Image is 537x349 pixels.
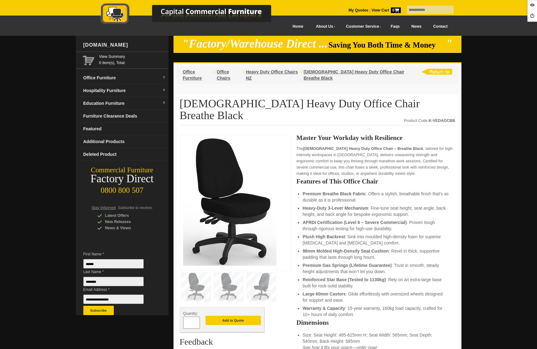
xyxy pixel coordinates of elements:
[81,84,169,97] a: Hospitality Furnituredropdown
[300,69,302,81] li: ›
[339,20,385,34] a: Customer Service
[405,20,427,34] a: News
[303,291,346,296] strong: Large 60mm Castors
[303,206,368,211] strong: Heavy-Duty 3-Lever Mechanism
[99,54,166,60] a: View Summary
[303,277,449,289] li: : Rely on an extra-large base built for rock-solid stability.
[81,135,169,148] a: Additional Products
[182,37,327,50] em: "Factory/Warehouse Direct ...
[162,101,166,105] img: dropdown
[349,8,368,12] a: My Quotes
[296,146,455,177] p: The , tailored for high-intensity workspaces in [GEOGRAPHIC_DATA], delivers unwavering strength a...
[303,305,449,318] li: : 15-year warranty, 160kg load capacity, crafted for 10+ hours of daily comfort.
[296,135,455,141] h2: Master Your Workday with Resilience
[81,123,169,135] a: Featured
[81,72,169,84] a: Office Furnituredropdown
[83,277,144,286] input: Last Name *
[83,306,114,315] button: Subscribe
[214,69,215,81] li: ›
[83,259,144,268] input: First Name *
[162,76,166,79] img: dropdown
[183,138,276,266] img: Veda Heavy Duty Office Chair in Breathe Black fabric with adjustable ergonomic features.
[303,69,404,81] a: [DEMOGRAPHIC_DATA] Heavy Duty Office Chair Breathe Black
[97,212,156,219] div: Latest Offers
[76,174,169,183] div: Factory Direct
[183,69,202,81] a: Office Furniture
[391,7,401,13] span: 0
[421,69,452,75] img: return to
[328,41,445,49] span: Saving You Both Time & Money
[303,219,449,232] li: : Proven tough through rigorous testing for high-use durability.
[180,98,455,125] h1: [DEMOGRAPHIC_DATA] Heavy Duty Office Chair Breathe Black
[303,220,407,225] strong: AFRDI Certification (Level 6 – Severe Commercial)
[84,3,301,26] img: Capital Commercial Furniture Logo
[97,219,156,225] div: New Releases
[303,234,449,246] li: : Sink into moulded high-density foam for superior [MEDICAL_DATA] and [MEDICAL_DATA] comfort.
[243,69,244,81] li: ›
[206,316,261,325] button: Add to Quote
[246,69,298,81] a: Heavy Duty Office Chairs NZ
[303,205,449,217] li: : Fine-tune seat height, seat angle, back height, and back angle for bespoke ergonomic support.
[81,148,169,161] a: Deleted Product
[303,191,366,196] strong: Premium Breathe Black Fabric
[303,147,423,151] strong: [DEMOGRAPHIC_DATA] Heavy Duty Office Chair – Breathe Black
[97,225,156,231] div: News & Views
[92,206,116,210] span: Stay Informed
[303,263,391,268] strong: Premium Gas Springs (Lifetime Guarantee)
[427,20,453,34] a: Contact
[385,20,406,34] a: Faqs
[81,97,169,110] a: Education Furnituredropdown
[303,191,449,203] li: : Offers a stylish, breathable finish that’s as durable as it is professional.
[81,110,169,123] a: Furniture Clearance Deals
[76,183,169,195] div: 0800 800 507
[404,118,455,124] div: Product Code:
[303,248,449,260] li: : Revel in thick, supportive padding that lasts through long hours.
[83,269,153,275] span: Last Name *
[303,306,345,311] strong: Warranty & Capacity
[76,166,169,174] div: Commercial Furniture
[303,277,386,282] strong: Reinforced Star Base (Tested to 1130kg)
[99,54,166,65] span: 0 item(s), Total:
[217,69,230,81] a: Office Chairs
[303,234,345,239] strong: Plush High Backrest
[84,3,301,28] a: Capital Commercial Furniture Logo
[118,206,153,210] span: Subscribe to receive:
[309,20,339,34] a: About Us
[372,8,401,12] strong: View Cart
[296,178,455,184] h2: Features of This Office Chair
[446,37,452,50] em: "
[81,36,169,54] div: [DOMAIN_NAME]
[162,88,166,92] img: dropdown
[429,119,455,123] strong: K-VEDAOCBB
[296,319,455,326] h2: Dimensions
[83,251,153,257] span: First Name *
[83,286,153,293] span: Email Address *
[370,8,400,12] a: View Cart0
[303,249,389,254] strong: 98mm Molded High-Density Seat Cushion
[303,291,449,303] li: : Glide effortlessly with oversized wheels designed for support and ease.
[303,262,449,275] li: : Trust in smooth, steady height adjustments that won’t let you down.
[83,295,144,304] input: Email Address *
[183,311,198,316] span: Quantity:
